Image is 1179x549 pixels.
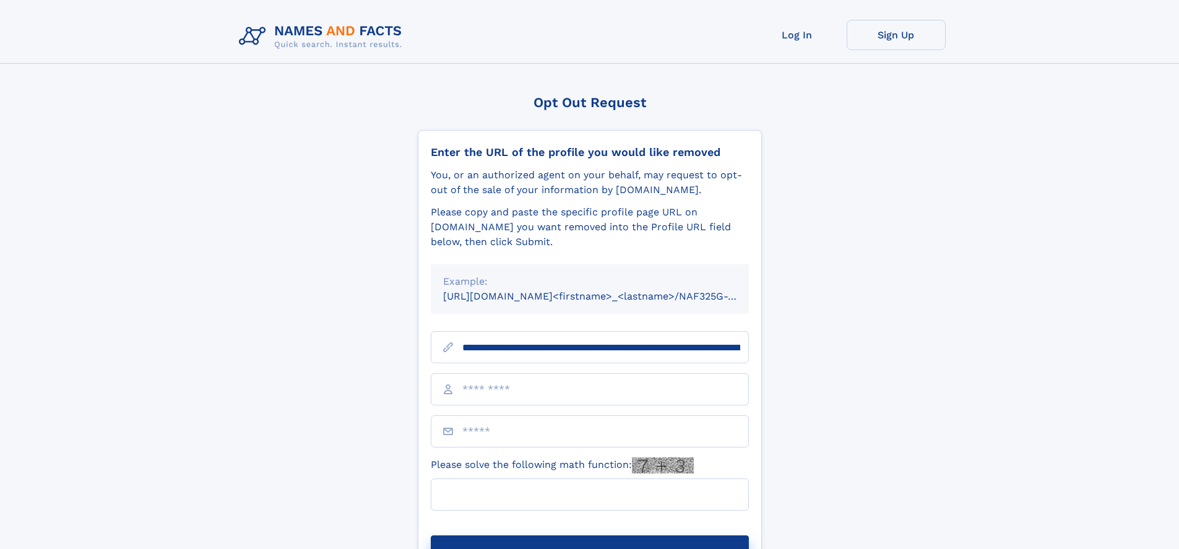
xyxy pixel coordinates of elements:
[443,274,736,289] div: Example:
[418,95,762,110] div: Opt Out Request
[431,145,749,159] div: Enter the URL of the profile you would like removed
[234,20,412,53] img: Logo Names and Facts
[847,20,946,50] a: Sign Up
[748,20,847,50] a: Log In
[431,168,749,197] div: You, or an authorized agent on your behalf, may request to opt-out of the sale of your informatio...
[443,290,772,302] small: [URL][DOMAIN_NAME]<firstname>_<lastname>/NAF325G-xxxxxxxx
[431,457,694,473] label: Please solve the following math function:
[431,205,749,249] div: Please copy and paste the specific profile page URL on [DOMAIN_NAME] you want removed into the Pr...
